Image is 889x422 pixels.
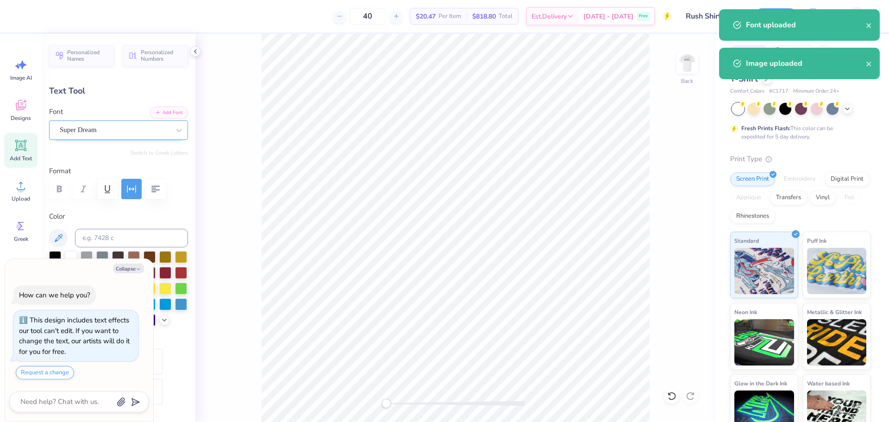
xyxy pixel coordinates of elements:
[807,307,862,317] span: Metallic & Glitter Ink
[438,12,461,21] span: Per Item
[49,107,63,117] label: Font
[778,172,822,186] div: Embroidery
[583,12,633,21] span: [DATE] - [DATE]
[741,125,790,132] strong: Fresh Prints Flash:
[532,12,567,21] span: Est. Delivery
[19,315,130,356] div: This design includes text effects our tool can't edit. If you want to change the text, our artist...
[75,229,188,247] input: e.g. 7428 c
[807,378,850,388] span: Water based Ink
[11,114,31,122] span: Designs
[113,264,144,273] button: Collapse
[866,58,872,69] button: close
[848,7,866,25] img: Vincent Lloyd Laurel
[12,195,30,202] span: Upload
[382,399,391,408] div: Accessibility label
[810,191,836,205] div: Vinyl
[679,7,747,25] input: Untitled Design
[807,319,867,365] img: Metallic & Glitter Ink
[16,366,74,379] button: Request a change
[678,54,696,72] img: Back
[730,209,775,223] div: Rhinestones
[141,49,182,62] span: Personalized Numbers
[730,154,870,164] div: Print Type
[746,58,866,69] div: Image uploaded
[10,155,32,162] span: Add Text
[730,172,775,186] div: Screen Print
[19,290,90,300] div: How can we help you?
[49,211,188,222] label: Color
[10,74,32,82] span: Image AI
[746,19,866,31] div: Font uploaded
[123,45,188,66] button: Personalized Numbers
[793,88,839,95] span: Minimum Order: 24 +
[14,235,28,243] span: Greek
[150,107,188,119] button: Add Font
[49,45,114,66] button: Personalized Names
[734,248,794,294] img: Standard
[499,12,513,21] span: Total
[681,77,693,85] div: Back
[833,7,870,25] a: VL
[472,12,496,21] span: $818.80
[770,191,807,205] div: Transfers
[825,172,870,186] div: Digital Print
[67,49,109,62] span: Personalized Names
[49,166,188,176] label: Format
[866,19,872,31] button: close
[839,191,860,205] div: Foil
[734,307,757,317] span: Neon Ink
[807,236,826,246] span: Puff Ink
[49,85,188,97] div: Text Tool
[730,191,767,205] div: Applique
[807,248,867,294] img: Puff Ink
[734,378,787,388] span: Glow in the Dark Ink
[769,88,789,95] span: # C1717
[350,8,386,25] input: – –
[730,88,764,95] span: Comfort Colors
[734,236,759,246] span: Standard
[741,124,855,141] div: This color can be expedited for 5 day delivery.
[639,13,648,19] span: Free
[130,149,188,157] button: Switch to Greek Letters
[416,12,436,21] span: $20.47
[734,319,794,365] img: Neon Ink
